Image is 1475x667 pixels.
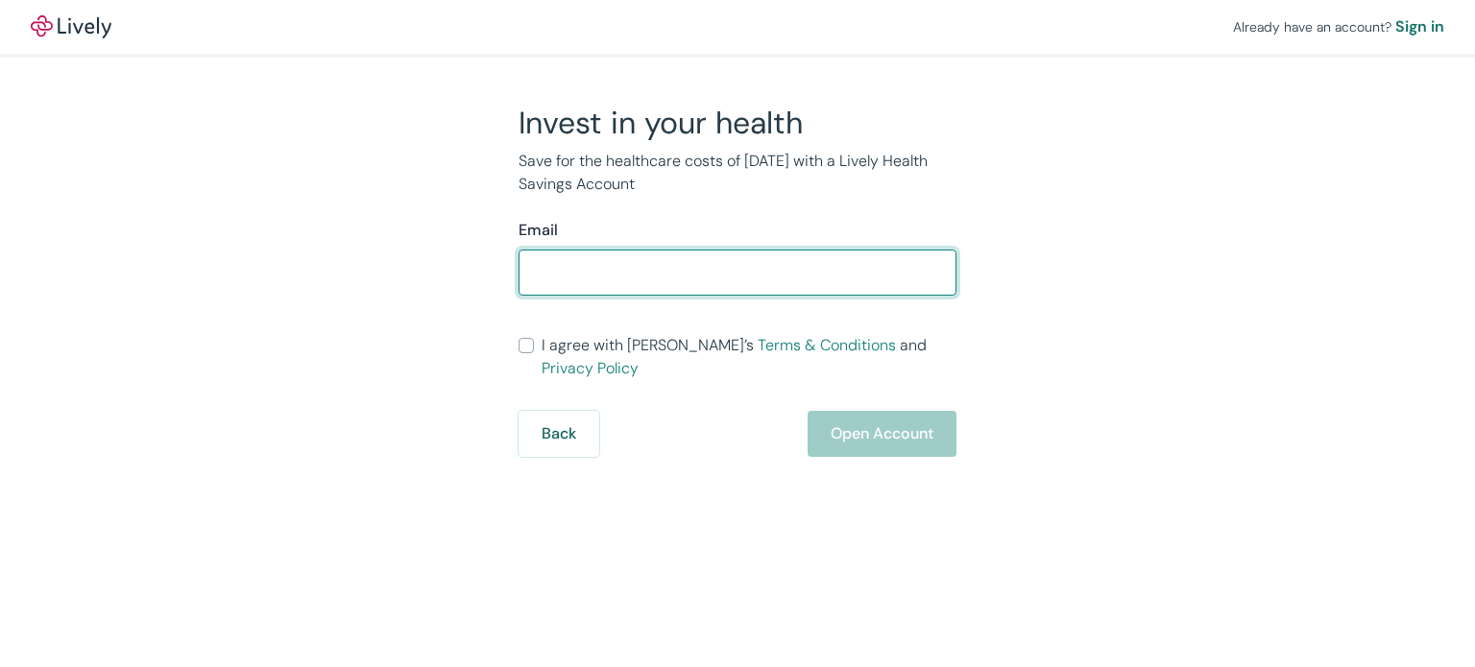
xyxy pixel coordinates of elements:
img: Lively [31,15,111,38]
label: Email [519,219,558,242]
button: Back [519,411,599,457]
div: Already have an account? [1233,15,1444,38]
a: LivelyLively [31,15,111,38]
span: I agree with [PERSON_NAME]’s and [542,334,956,380]
a: Sign in [1395,15,1444,38]
a: Privacy Policy [542,358,639,378]
a: Terms & Conditions [758,335,896,355]
h2: Invest in your health [519,104,956,142]
p: Save for the healthcare costs of [DATE] with a Lively Health Savings Account [519,150,956,196]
